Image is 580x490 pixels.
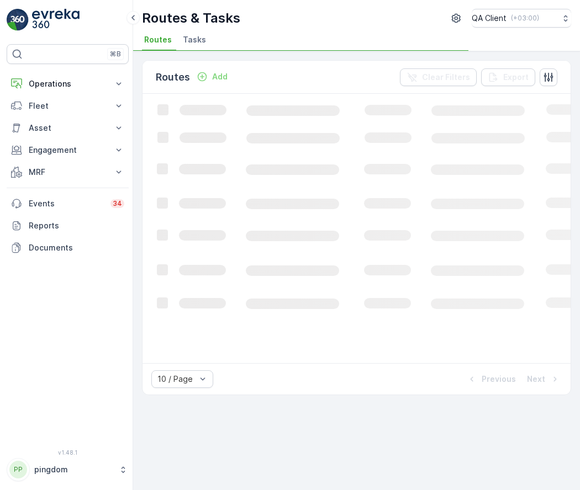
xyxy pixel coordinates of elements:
p: QA Client [472,13,507,24]
p: MRF [29,167,107,178]
p: Routes [156,70,190,85]
p: 34 [113,199,122,208]
p: pingdom [34,464,113,475]
a: Events34 [7,193,129,215]
p: Events [29,198,104,209]
button: Add [192,70,232,83]
p: Add [212,71,228,82]
img: logo_light-DOdMpM7g.png [32,9,80,31]
span: Routes [144,34,172,45]
button: Asset [7,117,129,139]
p: Operations [29,78,107,89]
button: Export [481,68,535,86]
p: Documents [29,242,124,253]
p: Export [503,72,529,83]
button: Operations [7,73,129,95]
a: Reports [7,215,129,237]
p: Next [527,374,545,385]
img: logo [7,9,29,31]
span: v 1.48.1 [7,449,129,456]
p: ⌘B [110,50,121,58]
p: Routes & Tasks [142,9,240,27]
a: Documents [7,237,129,259]
button: MRF [7,161,129,183]
button: QA Client(+03:00) [472,9,571,28]
button: Fleet [7,95,129,117]
button: Previous [465,372,517,386]
p: Reports [29,220,124,231]
p: Engagement [29,145,107,156]
p: ( +03:00 ) [511,14,539,23]
p: Previous [482,374,516,385]
p: Asset [29,122,107,134]
span: Tasks [183,34,206,45]
p: Fleet [29,100,107,111]
div: PP [9,461,27,478]
button: Engagement [7,139,129,161]
p: Clear Filters [422,72,470,83]
button: Clear Filters [400,68,477,86]
button: Next [526,372,562,386]
button: PPpingdom [7,458,129,481]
